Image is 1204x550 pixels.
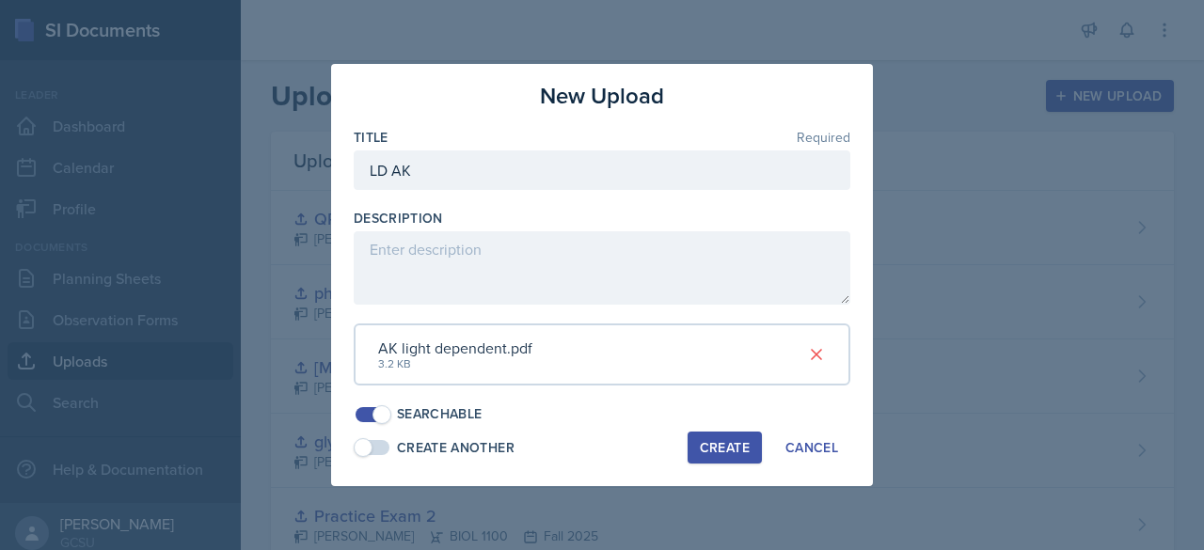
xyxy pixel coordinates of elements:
div: 3.2 KB [378,355,532,372]
div: Create Another [397,438,515,458]
span: Required [797,131,850,144]
input: Enter title [354,150,850,190]
button: Create [688,432,762,464]
div: Searchable [397,404,483,424]
h3: New Upload [540,79,664,113]
label: Description [354,209,443,228]
div: AK light dependent.pdf [378,337,532,359]
div: Cancel [785,440,838,455]
label: Title [354,128,388,147]
button: Cancel [773,432,850,464]
div: Create [700,440,750,455]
